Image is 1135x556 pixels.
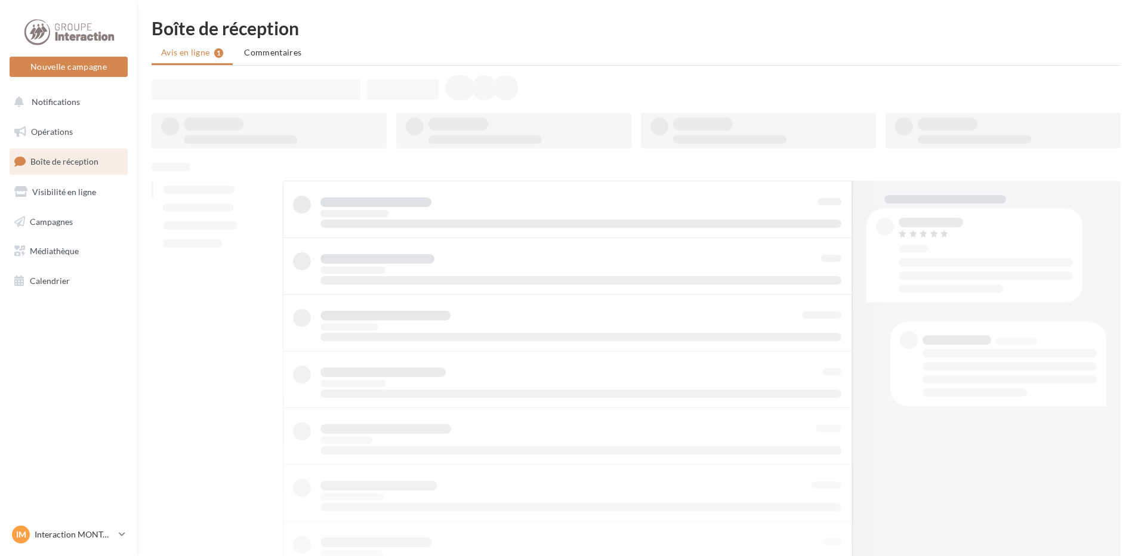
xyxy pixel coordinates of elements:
[7,209,130,234] a: Campagnes
[35,529,114,540] p: Interaction MONTAIGU
[32,97,80,107] span: Notifications
[30,246,79,256] span: Médiathèque
[152,19,1121,37] div: Boîte de réception
[16,529,26,540] span: IM
[30,156,98,166] span: Boîte de réception
[10,523,128,546] a: IM Interaction MONTAIGU
[31,126,73,137] span: Opérations
[244,47,301,57] span: Commentaires
[7,89,125,115] button: Notifications
[10,57,128,77] button: Nouvelle campagne
[7,239,130,264] a: Médiathèque
[7,119,130,144] a: Opérations
[7,180,130,205] a: Visibilité en ligne
[7,149,130,174] a: Boîte de réception
[30,276,70,286] span: Calendrier
[7,268,130,294] a: Calendrier
[30,216,73,226] span: Campagnes
[32,187,96,197] span: Visibilité en ligne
